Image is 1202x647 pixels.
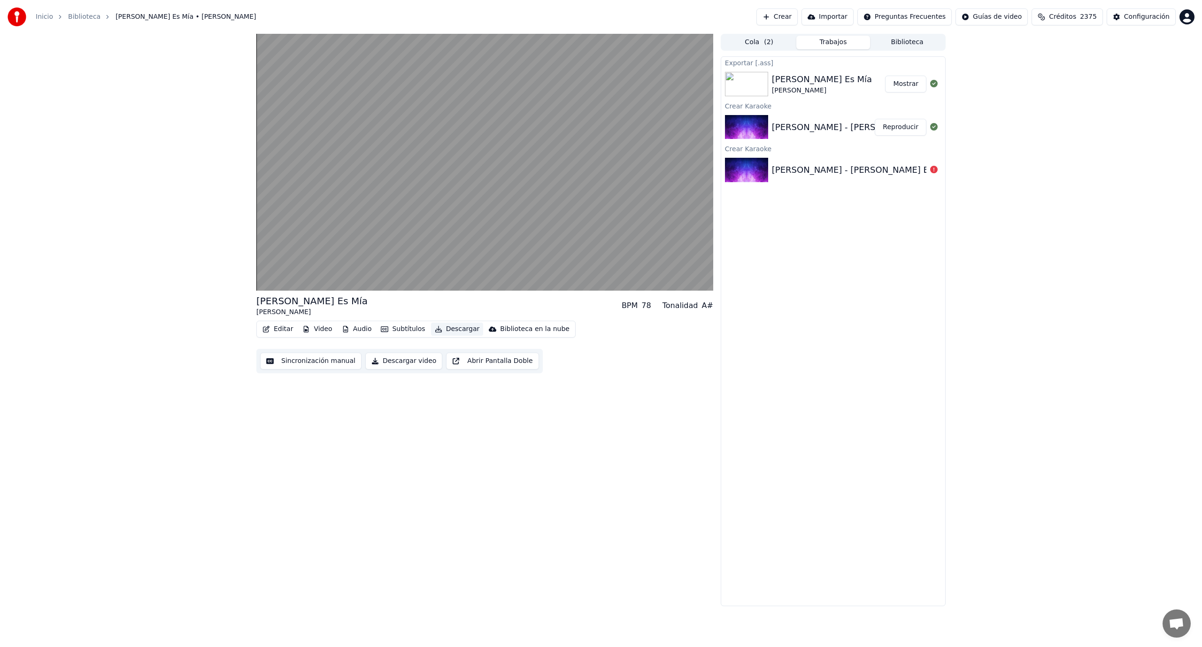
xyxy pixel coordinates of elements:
button: Trabajos [796,36,871,49]
div: [PERSON_NAME] Es Mía [256,294,368,308]
div: Exportar [.ass] [721,57,945,68]
button: Sincronización manual [260,353,362,370]
div: [PERSON_NAME] - [PERSON_NAME] Es Mía [772,163,951,177]
button: Cola [722,36,796,49]
button: Configuración [1107,8,1176,25]
div: Crear Karaoke [721,100,945,111]
button: Mostrar [885,76,926,92]
nav: breadcrumb [36,12,256,22]
span: Créditos [1049,12,1076,22]
button: Biblioteca [870,36,944,49]
button: Créditos2375 [1032,8,1103,25]
button: Abrir Pantalla Doble [446,353,539,370]
div: [PERSON_NAME] [772,86,872,95]
a: Inicio [36,12,53,22]
div: A# [701,300,713,311]
button: Descargar video [365,353,442,370]
div: [PERSON_NAME] Es Mía [772,73,872,86]
button: Video [299,323,336,336]
div: BPM [622,300,638,311]
div: Chat abierto [1163,609,1191,638]
button: Descargar [431,323,484,336]
button: Preguntas Frecuentes [857,8,952,25]
button: Audio [338,323,376,336]
span: 2375 [1080,12,1097,22]
div: Biblioteca en la nube [500,324,570,334]
button: Crear [756,8,798,25]
button: Subtítulos [377,323,429,336]
a: Biblioteca [68,12,100,22]
div: 78 [641,300,651,311]
div: [PERSON_NAME] - [PERSON_NAME] Es Mía [772,121,951,134]
button: Guías de video [955,8,1028,25]
img: youka [8,8,26,26]
button: Reproducir [875,119,926,136]
div: Tonalidad [663,300,698,311]
span: ( 2 ) [764,38,773,47]
div: Configuración [1124,12,1170,22]
span: [PERSON_NAME] Es Mía • [PERSON_NAME] [116,12,256,22]
button: Editar [259,323,297,336]
div: Crear Karaoke [721,143,945,154]
div: [PERSON_NAME] [256,308,368,317]
button: Importar [801,8,854,25]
